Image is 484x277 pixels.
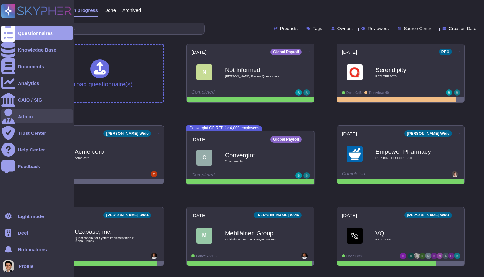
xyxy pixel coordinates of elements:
[342,50,357,54] span: [DATE]
[19,264,34,269] span: Profile
[18,31,53,36] div: Questionnaires
[191,89,270,96] div: Completed
[103,130,151,137] div: [PERSON_NAME] Wide
[18,114,33,119] div: Admin
[18,97,42,102] div: CAIQ / SIG
[191,137,206,142] span: [DATE]
[196,64,212,80] div: N
[369,91,389,94] span: To review: 40
[342,171,420,177] div: Completed
[270,49,302,55] div: Global Payroll
[1,143,73,157] a: Help Center
[1,126,73,140] a: Trust Center
[347,64,363,80] img: Logo
[104,8,116,12] span: Done
[313,26,322,31] span: Tags
[375,149,440,155] b: Empower Pharmacy
[404,212,452,218] div: [PERSON_NAME] Wide
[196,228,212,244] div: M
[346,254,363,258] span: Done: 68/88
[346,91,362,94] span: Done: 0/43
[452,171,458,177] img: user
[295,172,302,179] img: user
[18,64,44,69] div: Documents
[75,156,139,159] span: Acme corp
[431,253,437,259] img: user
[446,89,452,96] img: user
[75,149,139,155] b: Acme corp
[196,254,217,258] span: Done: 173/176
[368,26,389,31] span: Reviewers
[191,213,206,218] span: [DATE]
[1,259,19,273] button: user
[404,26,433,31] span: Source Control
[408,253,414,259] img: user
[337,26,353,31] span: Owners
[280,26,298,31] span: Products
[25,23,204,34] input: Search by keywords
[254,212,302,218] div: [PERSON_NAME] Wide
[151,253,157,259] img: user
[225,152,289,158] b: Convergint
[1,159,73,173] a: Feedback
[375,238,440,241] span: RSD-27443
[448,253,455,259] img: user
[75,236,139,242] span: Questionnaire for System Implementation at Global Offices
[72,8,98,12] span: In progress
[225,160,289,163] span: 2 document s
[439,49,452,55] div: PEO
[442,253,449,259] img: user
[103,212,151,218] div: [PERSON_NAME] Wide
[347,146,363,162] img: Logo
[301,253,308,259] img: user
[186,125,262,131] span: Convergint GP RFP for 4,000 employees
[449,26,476,31] span: Creation Date
[1,43,73,57] a: Knowledge Base
[347,228,363,244] img: Logo
[1,59,73,73] a: Documents
[375,75,440,78] span: PEO RFP 2025
[270,136,302,143] div: Global Payroll
[1,76,73,90] a: Analytics
[75,229,139,235] b: Uzabase, inc.
[196,150,212,166] div: C
[342,131,357,136] span: [DATE]
[18,131,46,135] div: Trust Center
[3,260,14,272] img: user
[191,172,215,177] span: Completed
[18,81,39,86] div: Analytics
[375,230,440,236] b: VQ
[225,238,289,241] span: Mehiläinen Group RFI Payroll System
[151,171,157,177] img: user
[303,172,310,179] img: user
[67,59,133,87] div: Upload questionnaire(s)
[18,47,56,52] div: Knowledge Base
[454,253,460,259] img: user
[1,109,73,123] a: Admin
[18,247,47,252] span: Notifications
[18,147,45,152] div: Help Center
[425,253,432,259] img: user
[225,230,289,236] b: Mehiläinen Group
[404,130,452,137] div: [PERSON_NAME] Wide
[1,26,73,40] a: Questionnaires
[375,156,440,159] span: RFP0802 EOR COR [DATE]
[295,89,302,96] img: user
[303,89,310,96] img: user
[122,8,141,12] span: Archived
[419,253,426,259] img: user
[414,253,420,259] img: user
[375,67,440,73] b: Serendipity
[18,164,40,169] div: Feedback
[225,75,289,78] span: [PERSON_NAME] Review Questionaire
[18,214,44,219] div: Light mode
[454,89,460,96] img: user
[437,253,443,259] img: user
[1,93,73,107] a: CAIQ / SIG
[400,253,406,259] img: user
[18,231,28,235] span: Deel
[191,50,206,54] span: [DATE]
[342,213,357,218] span: [DATE]
[225,67,289,73] b: Not informed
